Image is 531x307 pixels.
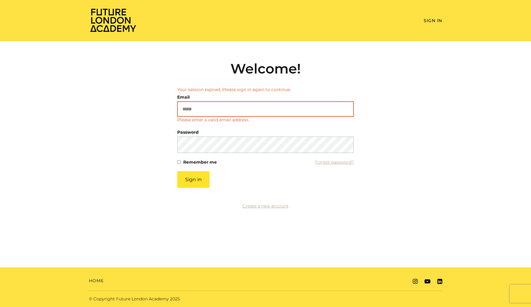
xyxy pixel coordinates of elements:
a: Forgot password? [315,158,354,166]
label: Password [177,128,199,136]
p: Please enter a valid email address [177,117,249,123]
div: © Copyright Future London Academy 2025 [84,296,265,302]
a: Sign In [424,18,442,23]
a: Create a new account [243,203,288,209]
h2: Welcome! [177,60,354,77]
label: Remember me [183,158,217,166]
a: Home [89,278,104,284]
img: Home Page [89,8,137,32]
li: Your session expired. Please sign in again to continue. [177,87,354,93]
label: Email [177,93,190,101]
button: Sign in [177,171,210,188]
